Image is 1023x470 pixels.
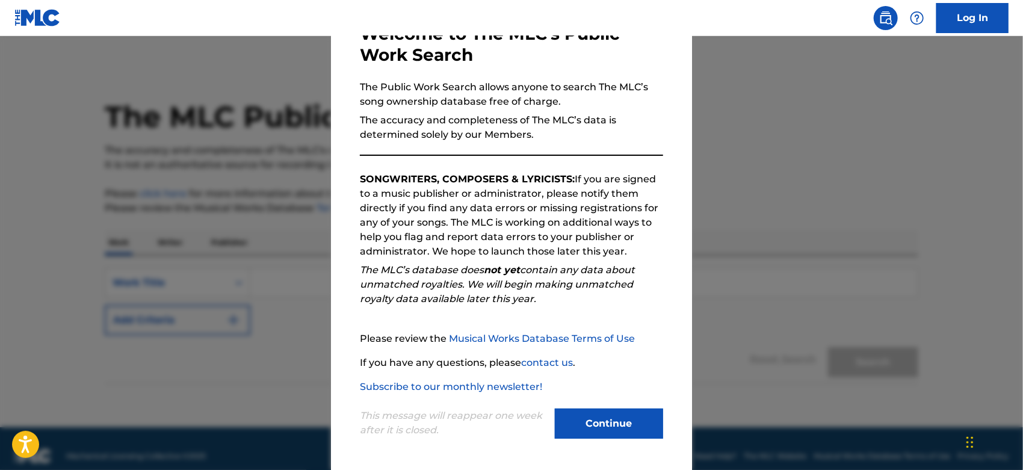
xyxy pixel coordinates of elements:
button: Continue [555,409,663,439]
em: The MLC’s database does contain any data about unmatched royalties. We will begin making unmatche... [360,264,635,305]
iframe: Chat Widget [963,412,1023,470]
img: MLC Logo [14,9,61,26]
div: 드래그 [966,424,974,460]
strong: SONGWRITERS, COMPOSERS & LYRICISTS: [360,173,575,185]
a: Log In [936,3,1009,33]
div: 채팅 위젯 [963,412,1023,470]
p: Please review the [360,332,663,346]
img: help [910,11,924,25]
p: This message will reappear one week after it is closed. [360,409,548,438]
strong: not yet [484,264,520,276]
img: search [879,11,893,25]
p: If you are signed to a music publisher or administrator, please notify them directly if you find ... [360,172,663,259]
h3: Welcome to The MLC's Public Work Search [360,23,663,66]
a: contact us [521,357,573,368]
p: The accuracy and completeness of The MLC’s data is determined solely by our Members. [360,113,663,142]
a: Subscribe to our monthly newsletter! [360,381,542,392]
div: Help [905,6,929,30]
a: Public Search [874,6,898,30]
a: Musical Works Database Terms of Use [449,333,635,344]
p: The Public Work Search allows anyone to search The MLC’s song ownership database free of charge. [360,80,663,109]
p: If you have any questions, please . [360,356,663,370]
